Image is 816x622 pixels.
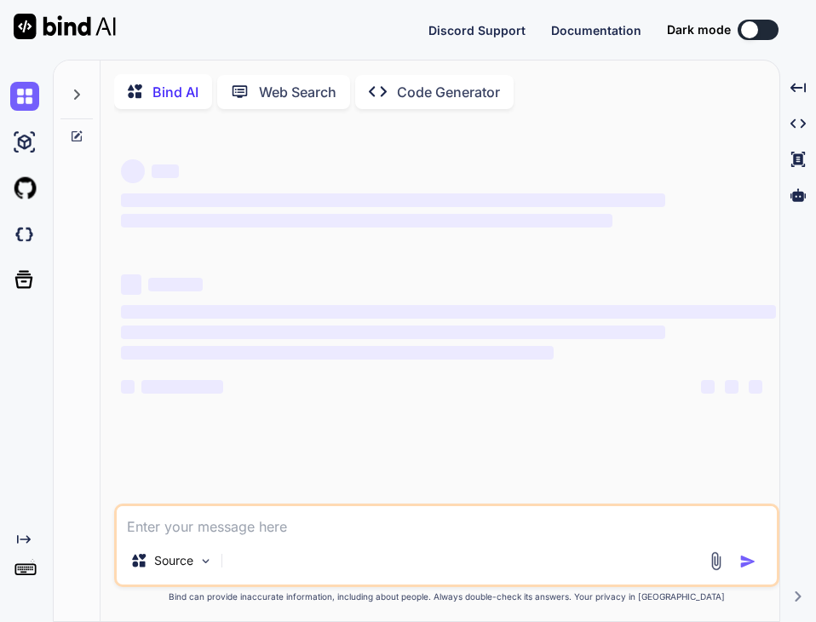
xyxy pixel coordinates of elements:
[148,278,203,291] span: ‌
[259,82,336,102] p: Web Search
[706,551,726,571] img: attachment
[10,82,39,111] img: chat
[121,346,554,360] span: ‌
[397,82,500,102] p: Code Generator
[141,380,223,394] span: ‌
[121,325,665,339] span: ‌
[114,590,779,603] p: Bind can provide inaccurate information, including about people. Always double-check its answers....
[14,14,116,39] img: Bind AI
[10,174,39,203] img: githubLight
[739,553,756,570] img: icon
[121,305,776,319] span: ‌
[121,274,141,295] span: ‌
[10,220,39,249] img: darkCloudIdeIcon
[701,380,715,394] span: ‌
[749,380,762,394] span: ‌
[121,380,135,394] span: ‌
[152,82,198,102] p: Bind AI
[428,23,526,37] span: Discord Support
[198,554,213,568] img: Pick Models
[121,193,665,207] span: ‌
[10,128,39,157] img: ai-studio
[428,21,526,39] button: Discord Support
[551,21,641,39] button: Documentation
[152,164,179,178] span: ‌
[667,21,731,38] span: Dark mode
[551,23,641,37] span: Documentation
[725,380,738,394] span: ‌
[154,552,193,569] p: Source
[121,214,612,227] span: ‌
[121,159,145,183] span: ‌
